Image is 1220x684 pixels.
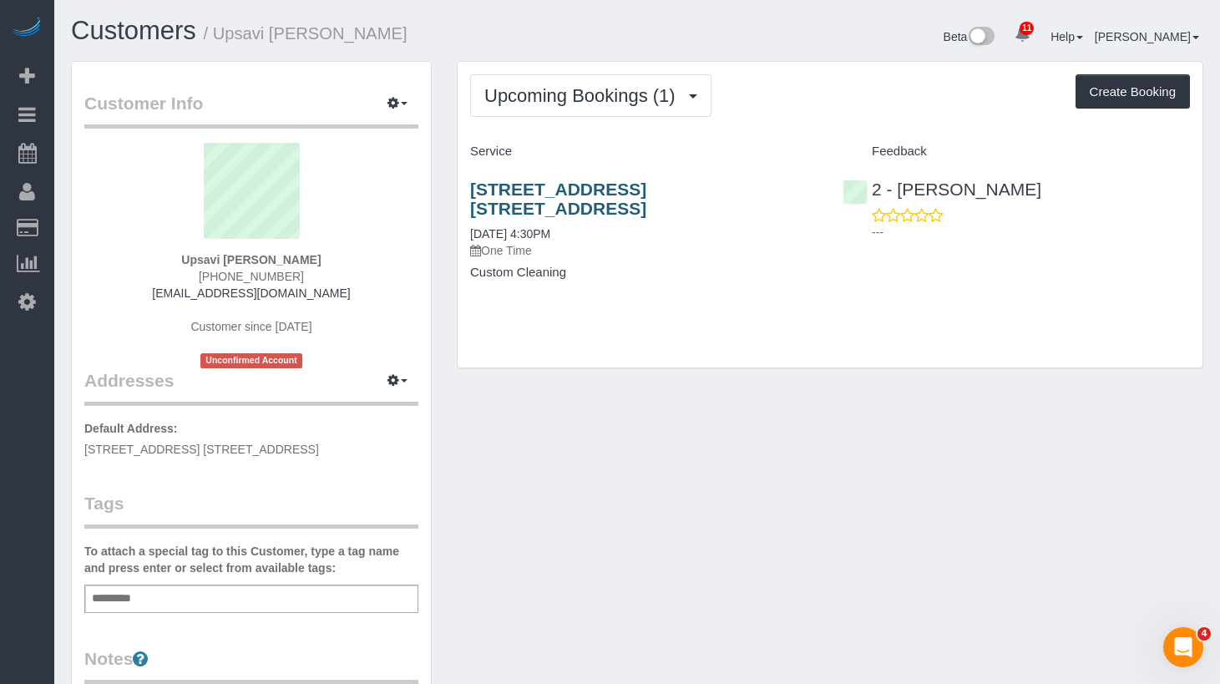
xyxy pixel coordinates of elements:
button: Create Booking [1076,74,1190,109]
span: Upcoming Bookings (1) [484,85,684,106]
a: 2 - [PERSON_NAME] [843,180,1041,199]
h4: Custom Cleaning [470,266,818,280]
span: Customer since [DATE] [190,320,311,333]
strong: Upsavi [PERSON_NAME] [181,253,321,266]
iframe: Intercom live chat [1163,627,1203,667]
span: [PHONE_NUMBER] [199,270,304,283]
a: [DATE] 4:30PM [470,227,550,241]
span: [STREET_ADDRESS] [STREET_ADDRESS] [84,443,319,456]
h4: Feedback [843,144,1190,159]
label: Default Address: [84,420,178,437]
legend: Customer Info [84,91,418,129]
label: To attach a special tag to this Customer, type a tag name and press enter or select from availabl... [84,543,418,576]
span: 4 [1197,627,1211,641]
p: --- [872,224,1190,241]
p: One Time [470,242,818,259]
a: [STREET_ADDRESS] [STREET_ADDRESS] [470,180,646,218]
small: / Upsavi [PERSON_NAME] [204,24,408,43]
a: Customers [71,16,196,45]
span: Unconfirmed Account [200,353,302,367]
a: Help [1050,30,1083,43]
a: [PERSON_NAME] [1095,30,1199,43]
button: Upcoming Bookings (1) [470,74,711,117]
legend: Notes [84,646,418,684]
span: 11 [1020,22,1034,35]
a: [EMAIL_ADDRESS][DOMAIN_NAME] [152,286,350,300]
img: New interface [967,27,995,48]
h4: Service [470,144,818,159]
img: Automaid Logo [10,17,43,40]
a: 11 [1006,17,1039,53]
a: Beta [944,30,995,43]
legend: Tags [84,491,418,529]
